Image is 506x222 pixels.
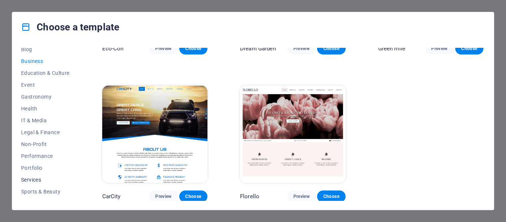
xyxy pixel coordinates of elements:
span: Preview [293,46,310,52]
span: Non-Profit [21,141,70,147]
button: Education & Culture [21,67,70,79]
img: CarCity [102,86,207,183]
span: Legal & Finance [21,129,70,135]
button: Choose [179,43,207,54]
button: Performance [21,150,70,162]
button: Preview [287,190,316,202]
span: Portfolio [21,165,70,171]
p: Florello [240,193,259,200]
button: Event [21,79,70,91]
span: Choose [461,46,477,52]
span: Preview [293,193,310,199]
span: Choose [185,46,202,52]
button: Choose [317,190,345,202]
span: Sports & Beauty [21,189,70,195]
button: Portfolio [21,162,70,174]
button: Sports & Beauty [21,186,70,198]
button: Business [21,55,70,67]
p: Eco-Con [102,45,124,52]
button: Preview [287,43,316,54]
button: Choose [179,190,207,202]
button: Legal & Finance [21,126,70,138]
button: Trades [21,198,70,209]
span: Choose [323,193,339,199]
img: Florello [240,86,345,183]
span: Business [21,58,70,64]
button: Preview [425,43,453,54]
span: Education & Culture [21,70,70,76]
button: Preview [149,43,177,54]
span: Trades [21,201,70,206]
span: Performance [21,153,70,159]
button: Choose [455,43,483,54]
p: Green mile [378,45,405,52]
button: IT & Media [21,115,70,126]
button: Services [21,174,70,186]
button: Blog [21,43,70,55]
span: Preview [155,46,172,52]
button: Health [21,103,70,115]
span: Preview [155,193,172,199]
button: Choose [317,43,345,54]
span: Choose [185,193,202,199]
button: Preview [149,190,177,202]
span: Services [21,177,70,183]
span: IT & Media [21,117,70,123]
span: Preview [431,46,447,52]
button: Gastronomy [21,91,70,103]
button: Non-Profit [21,138,70,150]
span: Gastronomy [21,94,70,100]
span: Event [21,82,70,88]
span: Health [21,106,70,112]
h4: Choose a template [21,21,119,33]
p: Dream Garden [240,45,276,52]
span: Choose [323,46,339,52]
span: Blog [21,46,70,52]
p: CarCity [102,193,121,200]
